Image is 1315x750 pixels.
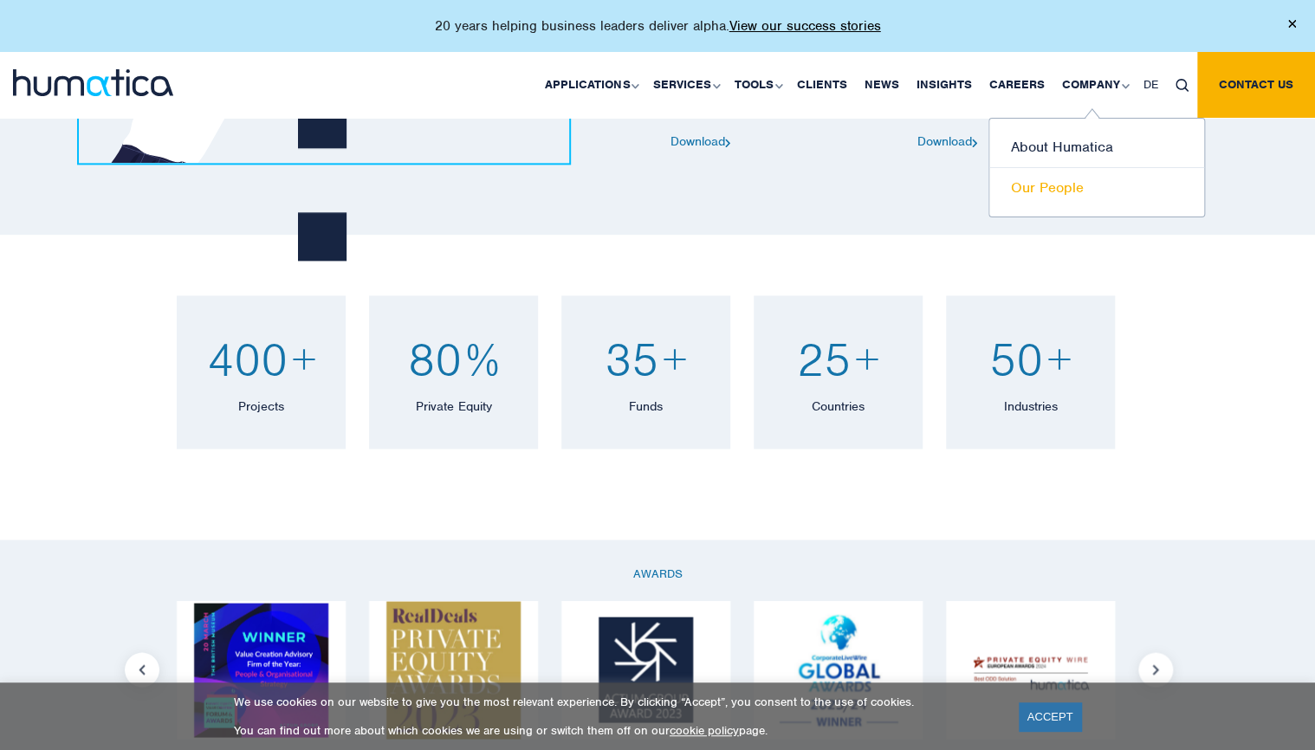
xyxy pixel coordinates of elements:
[963,397,1098,414] p: Industries
[1135,52,1167,118] a: DE
[292,330,316,388] span: +
[1197,52,1315,118] a: Contact us
[797,330,851,388] span: 25
[194,397,328,414] p: Projects
[663,330,687,388] span: +
[771,397,905,414] p: Countries
[386,397,521,414] p: Private Equity
[729,17,881,35] a: View our success stories
[125,652,159,687] button: Previous
[726,52,788,118] a: Tools
[908,52,981,118] a: Insights
[670,133,730,149] a: Download
[466,330,499,388] span: %
[981,52,1053,118] a: Careers
[605,330,658,388] span: 35
[536,52,645,118] a: Applications
[1047,330,1072,388] span: +
[1019,702,1082,731] a: ACCEPT
[1176,79,1189,92] img: search_icon
[579,397,713,414] p: Funds
[645,52,726,118] a: Services
[972,139,977,146] img: arrow2
[725,139,730,146] img: arrow2
[599,617,693,722] img: Logo
[1053,52,1135,118] a: Company
[917,133,977,149] a: Download
[435,17,881,35] p: 20 years helping business leaders deliver alpha.
[856,52,908,118] a: News
[386,601,521,739] img: Logo
[771,603,905,737] img: Logo
[670,723,739,738] a: cookie policy
[1143,77,1158,92] span: DE
[989,127,1204,168] a: About Humatica
[788,52,856,118] a: Clients
[13,69,173,96] img: logo
[989,330,1043,388] span: 50
[234,695,997,709] p: We use cookies on our website to give you the most relevant experience. By clicking “Accept”, you...
[963,644,1098,695] img: Logo
[207,330,288,388] span: 400
[408,330,462,388] span: 80
[1138,652,1173,687] button: Next
[194,603,328,737] img: Logo
[234,723,997,738] p: You can find out more about which cookies we are using or switch them off on our page.
[855,330,879,388] span: +
[989,168,1204,208] a: Our People
[177,566,1138,580] p: AWARDS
